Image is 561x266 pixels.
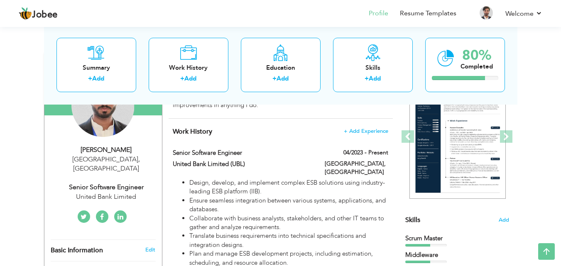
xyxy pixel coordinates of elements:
img: Profile Img [480,6,493,20]
li: Design, develop, and implement complex ESB solutions using industry-leading ESB platform (IIB). [189,178,388,196]
label: United Bank Limited (UBL) [173,160,312,168]
div: Work History [155,63,222,72]
label: + [272,74,277,83]
label: + [365,74,369,83]
a: Profile [369,9,388,18]
li: Ensure seamless integration between various systems, applications, and databases. [189,196,388,214]
a: Edit [145,246,155,254]
div: Completed [461,62,493,71]
li: Translate business requirements into technical specifications and integration designs. [189,232,388,249]
a: Welcome [505,9,542,19]
label: [GEOGRAPHIC_DATA], [GEOGRAPHIC_DATA] [325,160,388,176]
label: Senior Software Engineer [173,149,312,157]
span: , [138,155,140,164]
a: Add [277,74,289,83]
li: Collaborate with business analysts, stakeholders, and other IT teams to gather and analyze requir... [189,214,388,232]
div: [PERSON_NAME] [51,145,162,155]
label: + [88,74,92,83]
div: United Bank Limited [51,192,162,202]
a: Add [369,74,381,83]
div: Skills [340,63,406,72]
div: Scrum Master [405,234,509,243]
div: [GEOGRAPHIC_DATA] [GEOGRAPHIC_DATA] [51,155,162,174]
span: Basic Information [51,247,103,254]
div: Middleware [405,251,509,259]
a: Add [92,74,104,83]
div: 80% [461,48,493,62]
a: Add [184,74,196,83]
h4: This helps to show the companies you have worked for. [173,127,388,136]
span: Jobee [32,10,58,20]
a: Jobee [19,7,58,20]
img: jobee.io [19,7,32,20]
div: Senior Software Engineer [51,183,162,192]
label: 04/2023 - Present [343,149,388,157]
span: + Add Experience [344,128,388,134]
img: Aqib Javed [71,74,135,137]
span: Add [499,216,509,224]
div: Summary [63,63,130,72]
a: Resume Templates [400,9,456,18]
div: Education [247,63,314,72]
span: Skills [405,215,420,225]
label: + [180,74,184,83]
span: Work History [173,127,212,136]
